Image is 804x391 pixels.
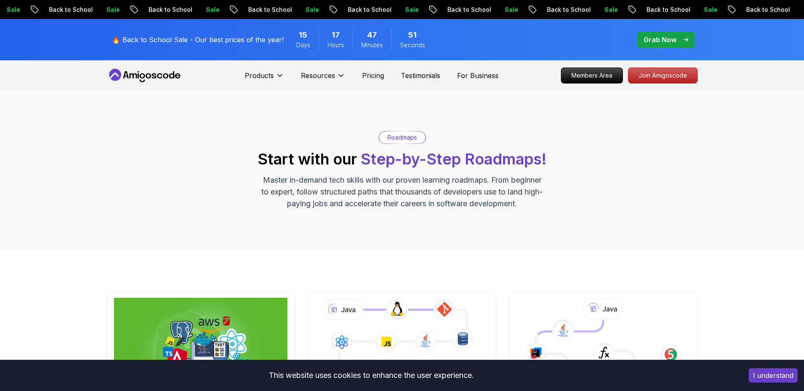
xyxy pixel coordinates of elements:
p: Back to School [241,5,298,14]
p: Master in-demand tech skills with our proven learning roadmaps. From beginner to expert, follow s... [260,174,544,210]
span: Minutes [361,41,383,49]
p: Sale [497,5,524,14]
p: Sale [99,5,126,14]
p: 🔥 Back to School Sale - Our best prices of the year! [112,35,284,45]
p: Sale [398,5,425,14]
span: Seconds [400,41,425,49]
p: Sale [597,5,624,14]
p: Join Amigoscode [628,68,697,83]
div: This website uses cookies to enhance the user experience. [6,366,736,385]
a: Members Area [561,67,623,84]
h2: Start with our [258,151,547,167]
span: Days [296,41,310,49]
p: Back to School [41,5,99,14]
p: Roadmaps [387,133,417,142]
span: 17 Hours [332,29,340,41]
button: Products [245,70,284,87]
button: Accept cookies [749,368,798,383]
p: Back to School [539,5,597,14]
p: Products [245,70,274,81]
p: Resources [301,70,335,81]
span: Step-by-Step Roadmaps! [361,150,547,168]
span: 15 Days [299,29,307,41]
p: Back to School [141,5,198,14]
p: Back to School [340,5,398,14]
img: Full Stack Professional v2 [114,298,287,389]
p: Sale [198,5,225,14]
button: Resources [301,70,345,87]
p: Back to School [739,5,796,14]
span: 47 Minutes [367,29,377,41]
p: Members Area [561,68,623,83]
span: 51 Seconds [408,29,417,41]
a: Join Amigoscode [628,67,698,84]
p: Sale [298,5,325,14]
a: For Business [457,70,498,81]
p: Sale [696,5,723,14]
span: Hours [328,41,344,49]
a: Testimonials [401,70,440,81]
p: Back to School [440,5,497,14]
p: Back to School [639,5,696,14]
p: Grab Now [644,35,677,45]
a: Pricing [362,70,384,81]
